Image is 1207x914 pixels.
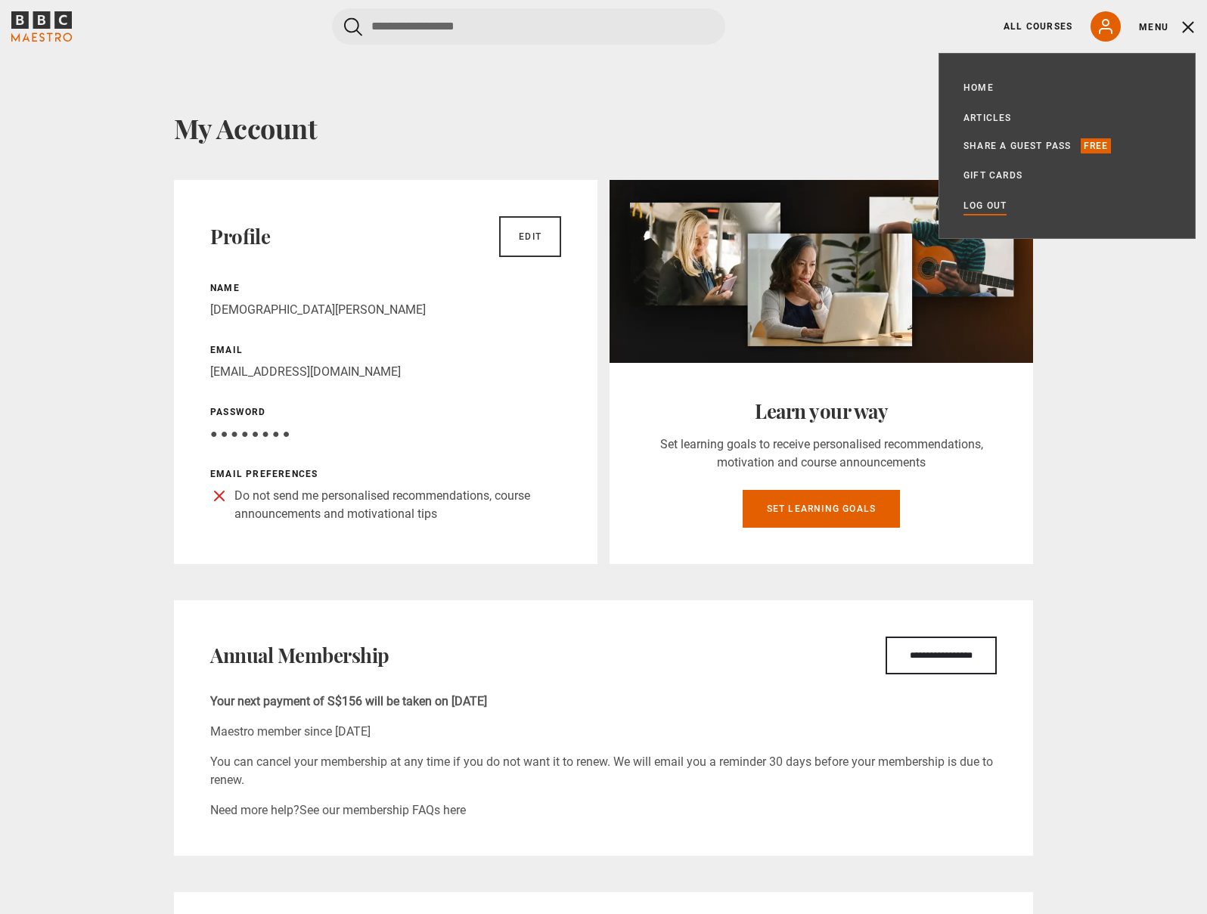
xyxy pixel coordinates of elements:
svg: BBC Maestro [11,11,72,42]
p: Maestro member since [DATE] [210,723,997,741]
a: All Courses [1004,20,1072,33]
p: Do not send me personalised recommendations, course announcements and motivational tips [234,487,561,523]
p: [DEMOGRAPHIC_DATA][PERSON_NAME] [210,301,561,319]
p: Need more help? [210,801,997,820]
a: Gift Cards [963,168,1022,183]
a: Share a guest pass [963,138,1072,153]
button: Toggle navigation [1139,20,1196,35]
b: Your next payment of S$156 will be taken on [DATE] [210,694,487,708]
h2: Learn your way [646,399,997,423]
p: You can cancel your membership at any time if you do not want it to renew. We will email you a re... [210,753,997,789]
p: [EMAIL_ADDRESS][DOMAIN_NAME] [210,363,561,381]
a: Edit [499,216,561,257]
h2: Profile [210,225,270,249]
p: Name [210,281,561,295]
h1: My Account [174,112,1033,144]
a: Set learning goals [743,490,901,528]
p: Password [210,405,561,419]
h2: Annual Membership [210,643,389,668]
input: Search [332,8,725,45]
p: Set learning goals to receive personalised recommendations, motivation and course announcements [646,435,997,472]
p: Email preferences [210,467,561,481]
button: Submit the search query [344,17,362,36]
p: Email [210,343,561,357]
a: Log out [963,198,1007,213]
a: Articles [963,110,1012,125]
span: ● ● ● ● ● ● ● ● [210,426,290,441]
a: Home [963,80,994,95]
a: See our membership FAQs here [299,803,466,817]
p: Free [1081,138,1112,153]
